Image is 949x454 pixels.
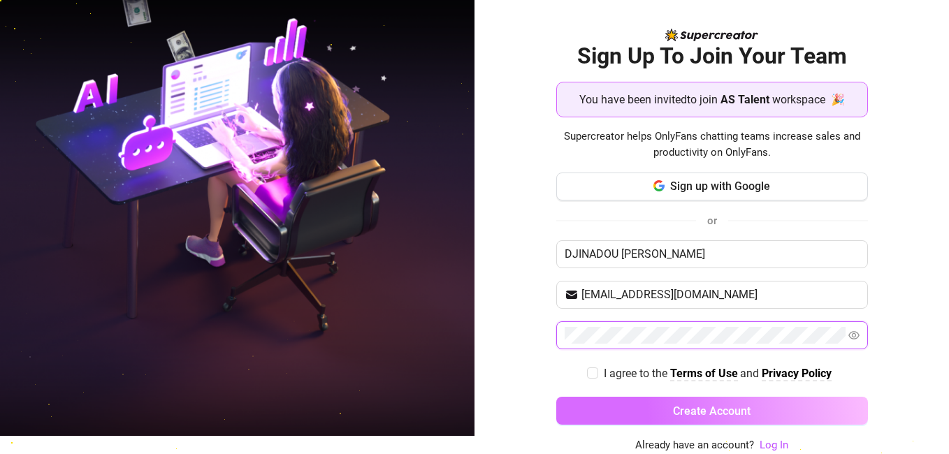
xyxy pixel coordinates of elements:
span: I agree to the [604,367,670,380]
span: eye [848,330,860,341]
h2: Sign Up To Join Your Team [556,42,868,71]
strong: Privacy Policy [762,367,832,380]
strong: Terms of Use [670,367,738,380]
a: Log In [760,437,788,454]
input: Enter your Name [556,240,868,268]
span: and [740,367,762,380]
a: Privacy Policy [762,367,832,381]
span: You have been invited to join [579,91,718,108]
img: logo-BBDzfeDw.svg [665,29,758,41]
span: or [707,214,717,227]
span: Create Account [673,404,751,418]
span: Sign up with Google [670,180,770,193]
button: Sign up with Google [556,173,868,200]
strong: AS Talent [720,93,769,106]
button: Create Account [556,397,868,425]
span: Already have an account? [635,437,754,454]
span: workspace 🎉 [772,91,845,108]
a: Terms of Use [670,367,738,381]
input: Your email [581,286,860,303]
span: Supercreator helps OnlyFans chatting teams increase sales and productivity on OnlyFans. [556,129,868,161]
a: Log In [760,439,788,451]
